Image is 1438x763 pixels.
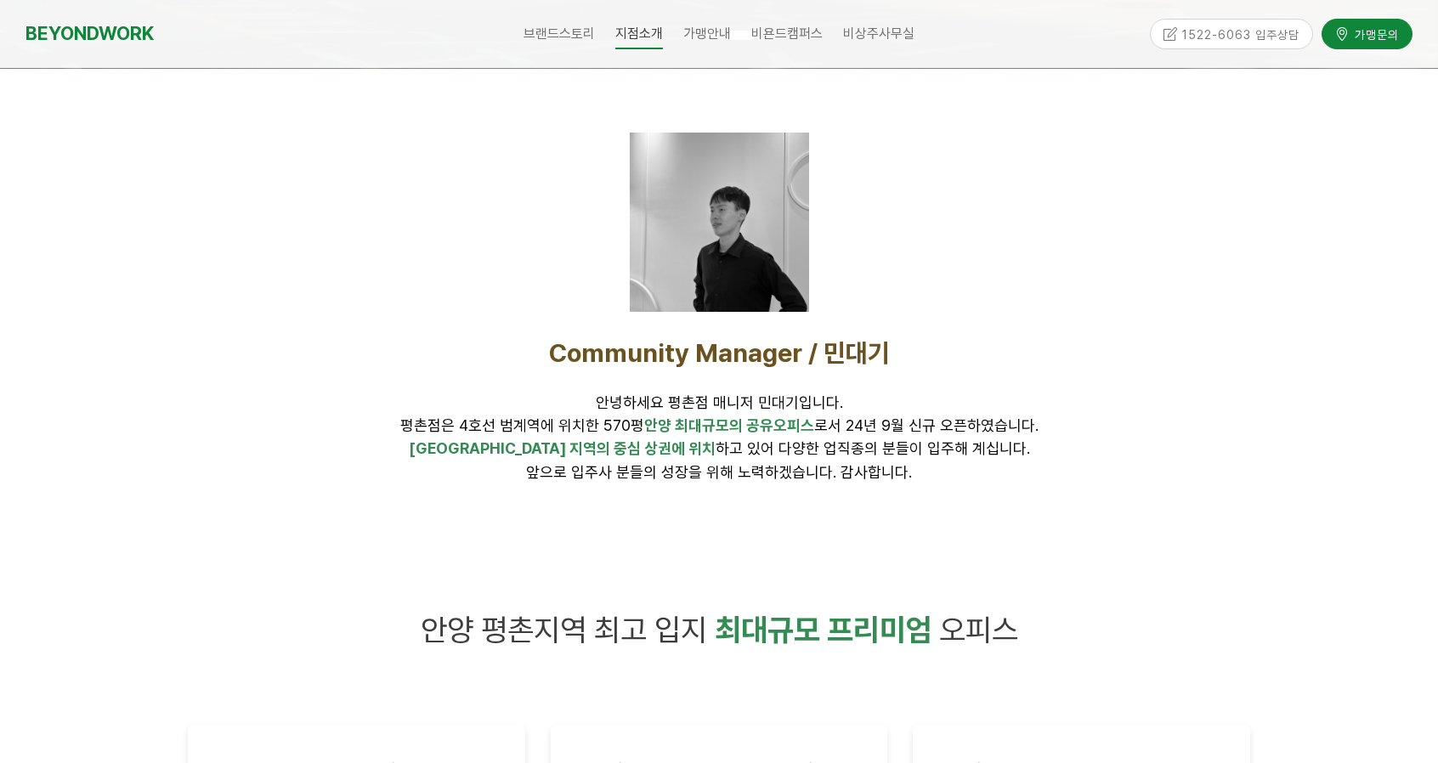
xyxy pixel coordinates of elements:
span: Community Manager / 민대기 [549,337,890,368]
span: 안녕하세요 평촌점 매니저 민대기입니다. 평촌점은 4호선 범계역에 위치한 570평 로서 24년 9월 신규 오픈하였습니다. [400,393,1039,434]
span: 하고 있어 다양한 업직종의 분들이 입주해 계십니다. [409,439,1030,457]
a: 비욘드캠퍼스 [741,13,833,55]
span: 앞으로 입주사 분들의 성장을 위해 노력하겠습니다. 감사합니다. [526,463,912,481]
span: 지점소개 [615,20,663,49]
a: BEYONDWORK [25,18,154,49]
a: 브랜드스토리 [513,13,605,55]
a: 가맹문의 [1322,19,1413,48]
span: 비상주사무실 [843,25,914,42]
span: [GEOGRAPHIC_DATA] 지역의 중심 상권에 위치 [409,439,716,457]
span: 안양 최대규모의 공유오피스 [644,416,814,434]
span: 브랜드스토리 [524,25,595,42]
span: 오피스 [939,612,1018,648]
span: 가맹문의 [1350,25,1399,42]
strong: 규모 프리미엄 [767,612,932,648]
a: 가맹안내 [673,13,741,55]
span: 가맹안내 [683,25,731,42]
strong: 최대 [715,612,767,648]
a: 비상주사무실 [833,13,925,55]
span: 비욘드캠퍼스 [751,25,823,42]
a: 지점소개 [605,13,673,55]
span: 안양 평촌지역 최고 입지 [421,612,707,648]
